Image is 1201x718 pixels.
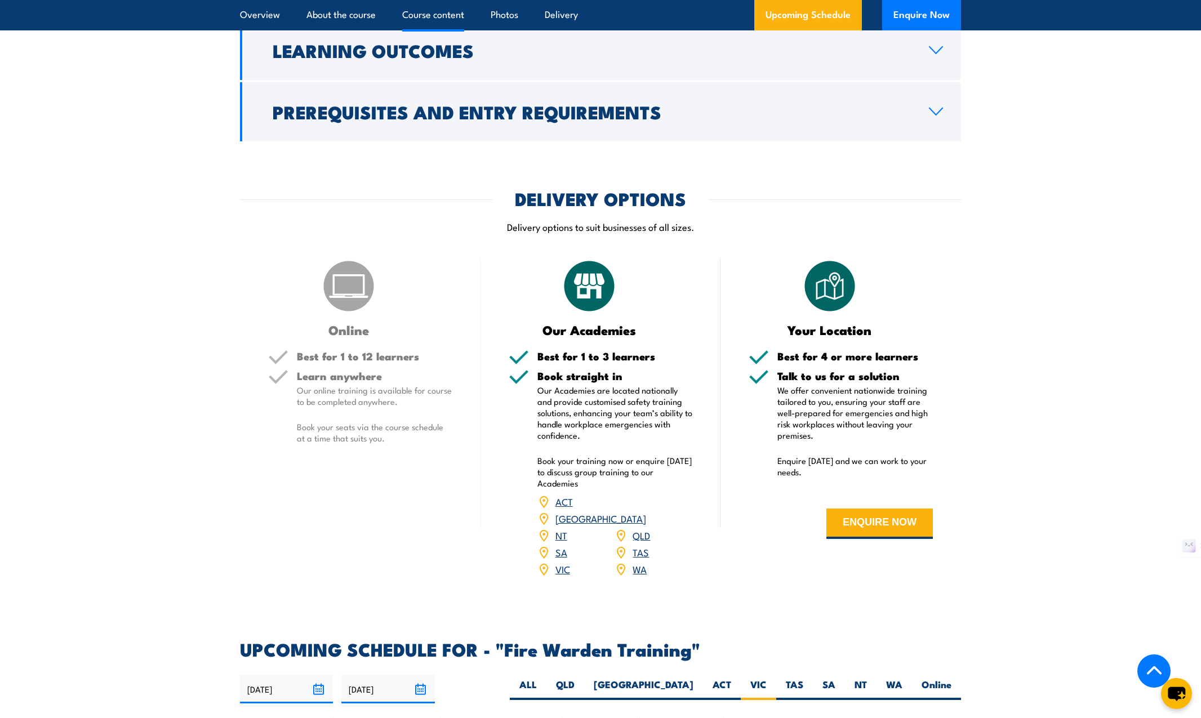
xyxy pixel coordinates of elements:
[268,323,430,336] h3: Online
[297,351,452,362] h5: Best for 1 to 12 learners
[777,385,933,441] p: We offer convenient nationwide training tailored to you, ensuring your staff are well-prepared fo...
[240,641,961,657] h2: UPCOMING SCHEDULE FOR - "Fire Warden Training"
[555,494,573,508] a: ACT
[555,545,567,559] a: SA
[1161,678,1192,709] button: chat-button
[297,385,452,407] p: Our online training is available for course to be completed anywhere.
[515,190,686,206] h2: DELIVERY OPTIONS
[703,678,741,700] label: ACT
[341,675,434,703] input: To date
[297,371,452,381] h5: Learn anywhere
[777,455,933,478] p: Enquire [DATE] and we can work to your needs.
[297,421,452,444] p: Book your seats via the course schedule at a time that suits you.
[537,351,693,362] h5: Best for 1 to 3 learners
[537,455,693,489] p: Book your training now or enquire [DATE] to discuss group training to our Academies
[877,678,912,700] label: WA
[813,678,845,700] label: SA
[240,675,333,703] input: From date
[240,21,961,80] a: Learning Outcomes
[776,678,813,700] label: TAS
[777,371,933,381] h5: Talk to us for a solution
[510,678,546,700] label: ALL
[633,528,650,542] a: QLD
[826,509,933,539] button: ENQUIRE NOW
[537,385,693,441] p: Our Academies are located nationally and provide customised safety training solutions, enhancing ...
[741,678,776,700] label: VIC
[555,562,570,576] a: VIC
[537,371,693,381] h5: Book straight in
[912,678,961,700] label: Online
[555,528,567,542] a: NT
[749,323,910,336] h3: Your Location
[633,545,649,559] a: TAS
[240,220,961,233] p: Delivery options to suit businesses of all sizes.
[546,678,584,700] label: QLD
[555,511,646,525] a: [GEOGRAPHIC_DATA]
[240,82,961,141] a: Prerequisites and Entry Requirements
[845,678,877,700] label: NT
[633,562,647,576] a: WA
[509,323,670,336] h3: Our Academies
[584,678,703,700] label: [GEOGRAPHIC_DATA]
[273,104,911,119] h2: Prerequisites and Entry Requirements
[777,351,933,362] h5: Best for 4 or more learners
[273,42,911,58] h2: Learning Outcomes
